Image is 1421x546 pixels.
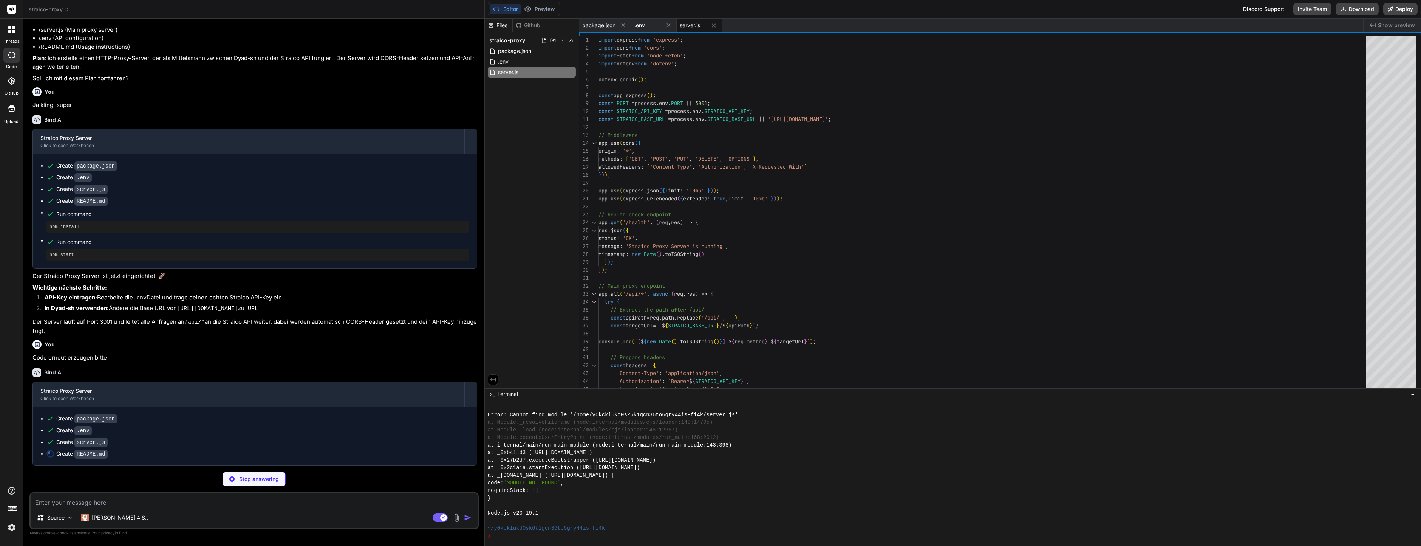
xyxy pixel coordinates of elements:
[605,298,614,305] span: try
[634,22,645,29] span: .env
[674,60,677,67] span: ;
[771,116,825,123] span: [URL][DOMAIN_NAME]
[39,304,477,315] li: Ändere die Base URL von zu
[620,140,623,146] span: (
[3,38,20,45] label: threads
[56,185,108,193] div: Create
[692,163,695,170] span: ,
[45,88,55,96] h6: You
[695,116,704,123] span: env
[638,36,650,43] span: from
[598,44,617,51] span: import
[774,195,777,202] span: )
[598,147,617,154] span: origin
[5,90,19,96] label: GitHub
[623,195,644,202] span: express
[497,68,519,77] span: server.js
[617,36,638,43] span: express
[635,140,638,146] span: (
[716,187,719,194] span: ;
[656,251,659,257] span: (
[704,108,750,115] span: STRAICO_API_KEY
[750,163,804,170] span: 'X-Requested-With'
[133,295,147,301] code: .env
[579,226,589,234] div: 25
[662,251,665,257] span: .
[579,290,589,298] div: 33
[579,115,589,123] div: 11
[623,219,650,226] span: '/health'
[698,251,701,257] span: (
[689,108,692,115] span: .
[659,219,668,226] span: req
[701,251,704,257] span: )
[674,155,689,162] span: 'PUT'
[626,227,629,234] span: {
[710,290,713,297] span: {
[452,513,461,522] img: attachment
[680,195,683,202] span: {
[617,298,620,305] span: {
[650,155,668,162] span: 'POST'
[780,195,783,202] span: ;
[579,195,589,203] div: 21
[620,195,623,202] span: (
[653,36,680,43] span: 'express'
[579,282,589,290] div: 32
[665,251,698,257] span: toISOString
[5,521,18,534] img: settings
[668,100,671,107] span: .
[719,155,722,162] span: ,
[680,219,683,226] span: )
[638,140,641,146] span: {
[686,219,692,226] span: =>
[605,259,608,265] span: }
[632,147,635,154] span: ,
[579,44,589,52] div: 2
[497,47,532,56] span: package.json
[695,155,719,162] span: 'DELETE'
[728,195,744,202] span: limit
[680,187,683,194] span: :
[668,108,689,115] span: process
[39,26,477,34] li: /server.js (Main proxy server)
[1411,390,1415,398] span: −
[1378,22,1415,29] span: Show preview
[598,195,608,202] span: app
[598,36,617,43] span: import
[608,227,611,234] span: .
[40,134,457,142] div: Straico Proxy Server
[579,250,589,258] div: 28
[668,116,671,123] span: =
[56,197,108,205] div: Create
[589,226,599,234] div: Click to collapse the range.
[650,163,692,170] span: 'Content-Type'
[771,195,774,202] span: }
[601,267,605,273] span: )
[611,187,620,194] span: use
[644,251,656,257] span: Date
[701,290,707,297] span: =>
[608,195,611,202] span: .
[39,34,477,43] li: /.env (API configuration)
[1336,3,1379,15] button: Download
[608,187,611,194] span: .
[641,163,644,170] span: :
[626,243,725,250] span: 'Straico Proxy Server is running'
[620,155,623,162] span: :
[647,195,677,202] span: urlencoded
[692,108,701,115] span: env
[668,219,671,226] span: ,
[656,219,659,226] span: (
[1409,388,1416,400] button: −
[644,76,647,83] span: ;
[629,155,644,162] span: 'GET'
[617,76,620,83] span: .
[579,131,589,139] div: 13
[605,171,608,178] span: )
[644,155,647,162] span: ,
[589,298,599,306] div: Click to collapse the range.
[635,100,656,107] span: process
[828,116,831,123] span: ;
[650,219,653,226] span: ,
